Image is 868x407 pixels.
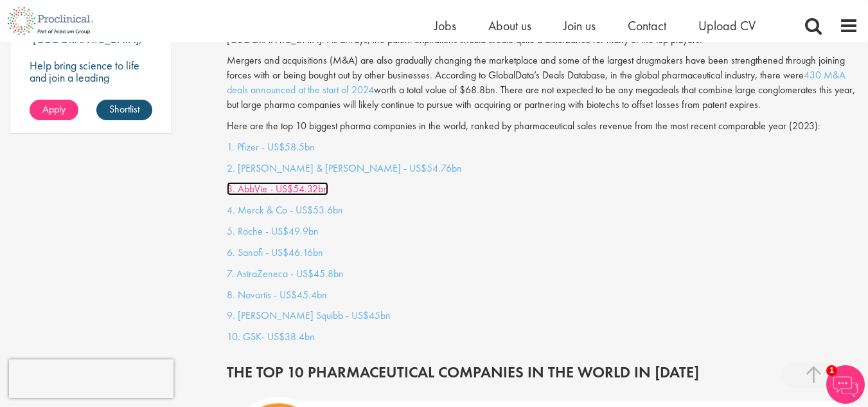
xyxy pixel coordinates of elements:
[42,102,66,116] span: Apply
[30,59,152,145] p: Help bring science to life and join a leading pharmaceutical company to play a key role in delive...
[96,100,152,120] a: Shortlist
[227,161,462,175] a: 2. [PERSON_NAME] & [PERSON_NAME] - US$54.76bn
[9,359,173,398] iframe: reCAPTCHA
[227,246,323,259] a: 6. Sanofi - US$46.16bn
[826,365,865,404] img: Chatbot
[30,32,142,59] p: [GEOGRAPHIC_DATA], [GEOGRAPHIC_DATA]
[227,288,327,302] a: 8. Novartis - US$45.4bn
[30,100,78,120] a: Apply
[227,140,315,154] a: 1. Pfizer - US$58.5bn
[563,17,596,34] a: Join us
[227,309,391,322] a: 9. [PERSON_NAME] Squibb - US$45bn
[227,267,344,280] a: 7. AstraZeneca - US$45.8bn
[227,53,858,112] p: Mergers and acquisitions (M&A) are also gradually changing the marketplace and some of the larges...
[227,119,858,134] p: Here are the top 10 biggest pharma companies in the world, ranked by pharmaceutical sales revenue...
[227,182,328,195] a: 3. AbbVie - US$54.32bn
[227,203,343,217] a: 4. Merck & Co - US$53.6bn
[698,17,756,34] a: Upload CV
[826,365,837,376] span: 1
[434,17,456,34] a: Jobs
[227,364,858,381] h2: THE TOP 10 PHARMACEUTICAL COMPANIES IN THE WORLD IN [DATE]
[227,224,319,238] a: 5. Roche - US$49.9bn
[227,330,315,343] a: 10. GSK- US$38.4bn
[488,17,531,34] a: About us
[628,17,666,34] a: Contact
[227,68,846,96] a: 430 M&A deals announced at the start of 2024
